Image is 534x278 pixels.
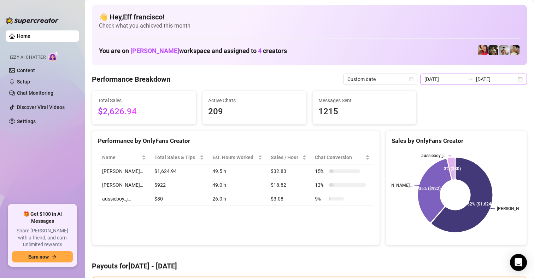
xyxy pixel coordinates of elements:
[468,76,473,82] span: to
[421,153,446,158] text: aussieboy_j…
[315,195,326,203] span: 9 %
[392,136,521,146] div: Sales by OnlyFans Creator
[208,178,266,192] td: 49.0 h
[377,183,412,188] text: [PERSON_NAME]…
[99,22,520,30] span: Check what you achieved this month
[99,47,287,55] h1: You are on workspace and assigned to creators
[17,33,30,39] a: Home
[98,178,150,192] td: [PERSON_NAME]…
[468,76,473,82] span: swap-right
[52,254,57,259] span: arrow-right
[347,74,413,85] span: Custom date
[266,164,311,178] td: $32.83
[315,154,364,161] span: Chat Conversion
[476,75,516,83] input: End date
[102,154,140,161] span: Name
[208,164,266,178] td: 49.5 h
[266,178,311,192] td: $18.82
[208,97,301,104] span: Active Chats
[12,211,73,225] span: 🎁 Get $100 in AI Messages
[315,167,326,175] span: 15 %
[130,47,179,54] span: [PERSON_NAME]
[98,97,190,104] span: Total Sales
[150,192,208,206] td: $80
[17,90,53,96] a: Chat Monitoring
[17,68,35,73] a: Content
[271,154,301,161] span: Sales / Hour
[318,105,411,118] span: 1215
[92,261,527,271] h4: Payouts for [DATE] - [DATE]
[17,79,30,85] a: Setup
[12,227,73,248] span: Share [PERSON_NAME] with a friend, and earn unlimited rewards
[315,181,326,189] span: 13 %
[98,151,150,164] th: Name
[98,136,374,146] div: Performance by OnlyFans Creator
[150,164,208,178] td: $1,624.94
[150,178,208,192] td: $922
[98,105,190,118] span: $2,626.94
[510,254,527,271] div: Open Intercom Messenger
[266,151,311,164] th: Sales / Hour
[99,12,520,22] h4: 👋 Hey, Eff francisco !
[98,192,150,206] td: aussieboy_j…
[6,17,59,24] img: logo-BBDzfeDw.svg
[98,164,150,178] td: [PERSON_NAME]…
[212,154,257,161] div: Est. Hours Worked
[318,97,411,104] span: Messages Sent
[154,154,198,161] span: Total Sales & Tips
[266,192,311,206] td: $3.08
[17,104,65,110] a: Discover Viral Videos
[488,45,498,55] img: Tony
[510,45,520,55] img: Aussieboy_jfree
[258,47,262,54] span: 4
[499,45,509,55] img: aussieboy_j
[12,251,73,262] button: Earn nowarrow-right
[17,118,36,124] a: Settings
[424,75,465,83] input: Start date
[10,54,46,61] span: Izzy AI Chatter
[311,151,374,164] th: Chat Conversion
[208,192,266,206] td: 26.0 h
[48,51,59,62] img: AI Chatter
[92,74,170,84] h4: Performance Breakdown
[497,206,532,211] text: [PERSON_NAME]…
[150,151,208,164] th: Total Sales & Tips
[478,45,488,55] img: Vanessa
[409,77,413,81] span: calendar
[208,105,301,118] span: 209
[28,254,49,260] span: Earn now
